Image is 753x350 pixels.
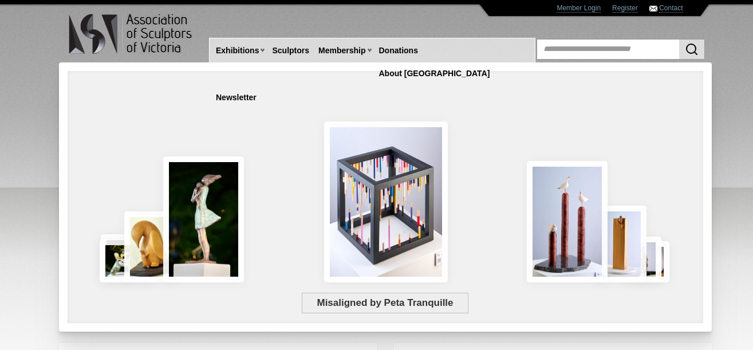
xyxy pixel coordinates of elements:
[211,40,263,61] a: Exhibitions
[557,4,601,13] a: Member Login
[267,40,314,61] a: Sculptors
[163,156,245,282] img: Connection
[649,6,657,11] img: Contact ASV
[374,40,423,61] a: Donations
[324,121,448,282] img: Misaligned
[68,11,194,57] img: logo.png
[314,40,370,61] a: Membership
[211,87,261,108] a: Newsletter
[659,4,683,13] a: Contact
[612,4,638,13] a: Register
[527,161,608,282] img: Rising Tides
[594,206,646,282] img: Little Frog. Big Climb
[374,63,495,84] a: About [GEOGRAPHIC_DATA]
[302,293,468,313] span: Misaligned by Peta Tranquille
[685,42,699,56] img: Search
